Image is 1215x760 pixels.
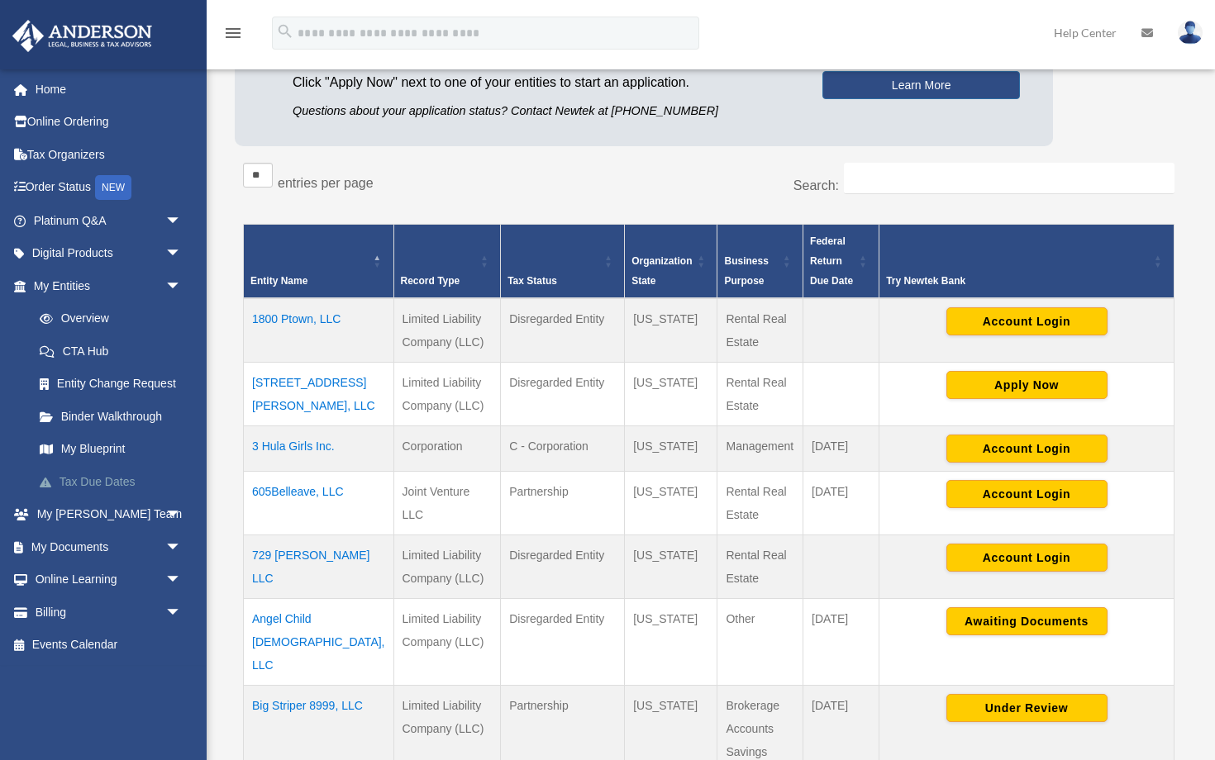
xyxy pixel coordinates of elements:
[293,101,798,121] p: Questions about your application status? Contact Newtek at [PHONE_NUMBER]
[393,425,501,471] td: Corporation
[278,176,374,190] label: entries per page
[946,441,1108,454] a: Account Login
[717,534,803,598] td: Rental Real Estate
[393,598,501,685] td: Limited Liability Company (LLC)
[165,269,198,303] span: arrow_drop_down
[165,563,198,597] span: arrow_drop_down
[12,563,207,596] a: Online Learningarrow_drop_down
[23,368,207,401] a: Entity Change Request
[223,29,243,43] a: menu
[393,298,501,363] td: Limited Liability Company (LLC)
[23,465,207,498] a: Tax Due Dates
[717,224,803,298] th: Business Purpose: Activate to sort
[293,71,798,94] p: Click "Apply Now" next to one of your entities to start an application.
[810,235,853,287] span: Federal Return Due Date
[244,224,394,298] th: Entity Name: Activate to invert sorting
[946,694,1108,722] button: Under Review
[12,596,207,629] a: Billingarrow_drop_down
[879,224,1174,298] th: Try Newtek Bank : Activate to sort
[717,471,803,534] td: Rental Real Estate
[803,425,879,471] td: [DATE]
[501,598,625,685] td: Disregarded Entity
[946,371,1108,399] button: Apply Now
[724,255,768,287] span: Business Purpose
[95,175,131,200] div: NEW
[625,471,717,534] td: [US_STATE]
[244,298,394,363] td: 1800 Ptown, LLC
[625,224,717,298] th: Organization State: Activate to sort
[12,530,207,563] a: My Documentsarrow_drop_down
[12,629,207,662] a: Events Calendar
[165,498,198,532] span: arrow_drop_down
[12,171,207,205] a: Order StatusNEW
[12,204,207,237] a: Platinum Q&Aarrow_drop_down
[23,335,207,368] a: CTA Hub
[244,534,394,598] td: 729 [PERSON_NAME] LLC
[625,298,717,363] td: [US_STATE]
[501,362,625,425] td: Disregarded Entity
[625,425,717,471] td: [US_STATE]
[507,275,557,287] span: Tax Status
[393,534,501,598] td: Limited Liability Company (LLC)
[946,550,1108,563] a: Account Login
[946,544,1108,572] button: Account Login
[625,362,717,425] td: [US_STATE]
[244,598,394,685] td: Angel Child [DEMOGRAPHIC_DATA], LLC
[501,471,625,534] td: Partnership
[250,275,307,287] span: Entity Name
[501,224,625,298] th: Tax Status: Activate to sort
[822,71,1020,99] a: Learn More
[501,298,625,363] td: Disregarded Entity
[12,106,207,139] a: Online Ordering
[803,224,879,298] th: Federal Return Due Date: Activate to sort
[803,471,879,534] td: [DATE]
[946,480,1108,508] button: Account Login
[393,471,501,534] td: Joint Venture LLC
[946,487,1108,500] a: Account Login
[401,275,460,287] span: Record Type
[393,362,501,425] td: Limited Liability Company (LLC)
[7,20,157,52] img: Anderson Advisors Platinum Portal
[165,237,198,271] span: arrow_drop_down
[717,298,803,363] td: Rental Real Estate
[717,362,803,425] td: Rental Real Estate
[946,607,1108,635] button: Awaiting Documents
[625,598,717,685] td: [US_STATE]
[886,271,1149,291] div: Try Newtek Bank
[12,138,207,171] a: Tax Organizers
[946,435,1108,463] button: Account Login
[223,23,243,43] i: menu
[23,302,198,335] a: Overview
[23,433,207,466] a: My Blueprint
[946,307,1108,335] button: Account Login
[23,400,207,433] a: Binder Walkthrough
[244,471,394,534] td: 605Belleave, LLC
[165,596,198,629] span: arrow_drop_down
[625,534,717,598] td: [US_STATE]
[244,362,394,425] td: [STREET_ADDRESS][PERSON_NAME], LLC
[1178,21,1203,45] img: User Pic
[12,237,207,270] a: Digital Productsarrow_drop_down
[165,204,198,238] span: arrow_drop_down
[501,534,625,598] td: Disregarded Entity
[276,22,294,40] i: search
[501,425,625,471] td: C - Corporation
[803,598,879,685] td: [DATE]
[717,598,803,685] td: Other
[244,425,394,471] td: 3 Hula Girls Inc.
[12,498,207,531] a: My [PERSON_NAME] Teamarrow_drop_down
[12,73,207,106] a: Home
[12,269,207,302] a: My Entitiesarrow_drop_down
[793,178,839,192] label: Search:
[393,224,501,298] th: Record Type: Activate to sort
[631,255,692,287] span: Organization State
[717,425,803,471] td: Management
[165,530,198,564] span: arrow_drop_down
[946,314,1108,327] a: Account Login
